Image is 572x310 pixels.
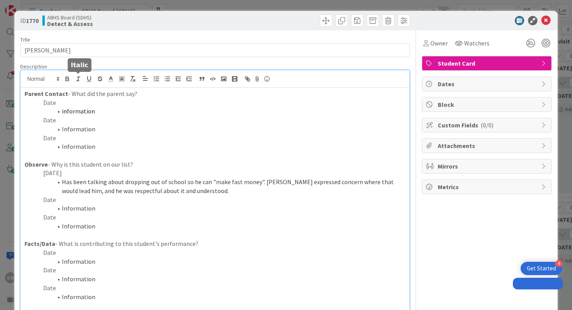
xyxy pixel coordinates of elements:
[34,293,406,301] li: Information
[47,21,93,27] b: Detect & Assess
[555,260,562,267] div: 4
[34,125,406,134] li: Information
[25,248,406,257] p: Date
[25,266,406,275] p: Date
[71,61,88,69] h5: Italic
[20,63,47,70] span: Description
[25,134,406,143] p: Date
[481,121,493,129] span: ( 0/0 )
[25,240,55,247] strong: Facts/Data
[25,169,406,178] p: [DATE]
[20,43,410,57] input: type card name here...
[34,204,406,213] li: Information
[521,262,562,275] div: Open Get Started checklist, remaining modules: 4
[25,116,406,125] p: Date
[34,257,406,266] li: Information
[34,222,406,231] li: Information
[34,178,406,195] li: Has been talking about dropping out of school so he can "make fast money". [PERSON_NAME] expresse...
[25,239,406,248] p: - What is contributing to this student's performance?
[527,265,556,272] div: Get Started
[62,107,95,115] span: information
[438,79,537,89] span: Dates
[25,90,68,98] strong: Parent Contact
[438,100,537,109] span: Block
[26,17,39,24] b: 1770
[25,98,406,107] p: Date
[25,160,48,168] strong: Observe
[20,16,39,25] span: ID
[47,14,93,21] span: ABHS Board (SDHS)
[20,36,30,43] label: Title
[438,141,537,150] span: Attachments
[430,38,448,48] span: Owner
[25,89,406,98] p: - What did the parent say?
[25,195,406,204] p: Date
[464,38,490,48] span: Watchers
[438,59,537,68] span: Student Card
[438,182,537,192] span: Metrics
[438,162,537,171] span: Mirrors
[34,275,406,284] li: Information
[34,142,406,151] li: Information
[25,213,406,222] p: Date
[25,284,406,293] p: Date
[438,120,537,130] span: Custom Fields
[25,160,406,169] p: - Why is this student on our list?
